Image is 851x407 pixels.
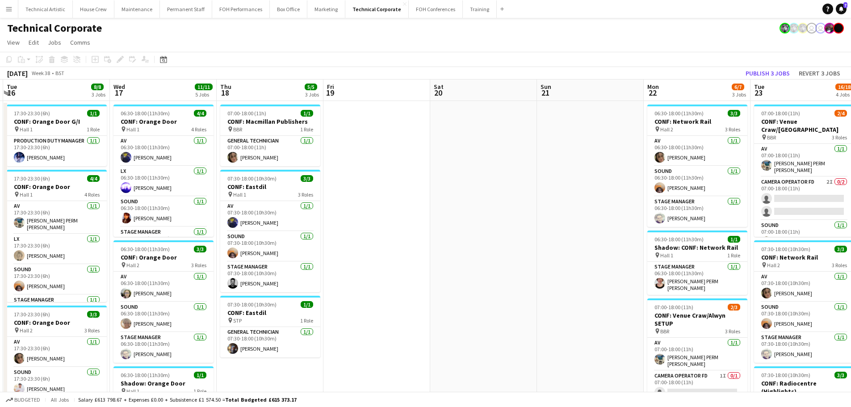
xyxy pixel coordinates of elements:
[55,70,64,76] div: BST
[780,23,790,34] app-user-avatar: Krisztian PERM Vass
[160,0,212,18] button: Permanent Staff
[18,0,73,18] button: Technical Artistic
[4,395,42,405] button: Budgeted
[29,38,39,46] span: Edit
[14,397,40,403] span: Budgeted
[78,396,297,403] div: Salary £613 798.67 + Expenses £0.00 + Subsistence £1 574.50 =
[824,23,835,34] app-user-avatar: Zubair PERM Dhalla
[44,37,65,48] a: Jobs
[463,0,497,18] button: Training
[270,0,307,18] button: Box Office
[843,2,847,8] span: 7
[797,23,808,34] app-user-avatar: Krisztian PERM Vass
[7,69,28,78] div: [DATE]
[73,0,114,18] button: House Crew
[409,0,463,18] button: FOH Conferences
[70,38,90,46] span: Comms
[833,23,844,34] app-user-avatar: Gabrielle Barr
[788,23,799,34] app-user-avatar: Krisztian PERM Vass
[49,396,71,403] span: All jobs
[25,37,42,48] a: Edit
[345,0,409,18] button: Technical Corporate
[307,0,345,18] button: Marketing
[48,38,61,46] span: Jobs
[815,23,826,34] app-user-avatar: Liveforce Admin
[4,37,23,48] a: View
[7,21,102,35] h1: Technical Corporate
[212,0,270,18] button: FOH Performances
[795,67,844,79] button: Revert 3 jobs
[836,4,847,14] a: 7
[225,396,297,403] span: Total Budgeted £615 373.17
[114,0,160,18] button: Maintenance
[7,38,20,46] span: View
[742,67,793,79] button: Publish 3 jobs
[806,23,817,34] app-user-avatar: Abby Hubbard
[67,37,94,48] a: Comms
